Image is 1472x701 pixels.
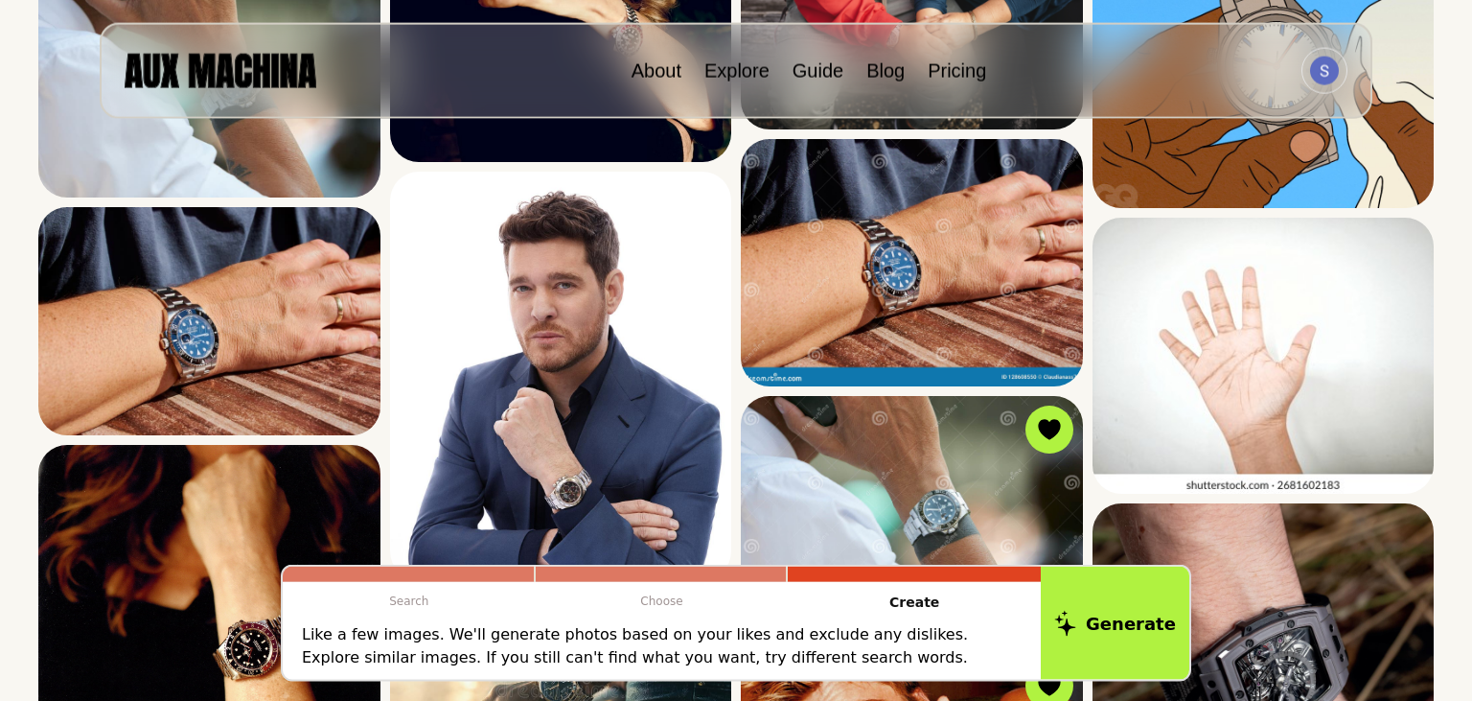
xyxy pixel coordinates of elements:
[1310,57,1339,85] img: Avatar
[788,582,1041,623] p: Create
[125,54,316,87] img: AUX MACHINA
[1092,218,1435,494] img: Search result
[704,60,770,82] a: Explore
[302,623,1022,669] p: Like a few images. We'll generate photos based on your likes and exclude any dislikes. Explore si...
[632,60,681,82] a: About
[793,60,843,82] a: Guide
[390,172,732,580] img: Search result
[866,60,905,82] a: Blog
[741,139,1083,386] img: Search result
[741,396,1083,643] img: Search result
[38,207,380,435] img: Search result
[283,582,536,620] p: Search
[928,60,986,82] a: Pricing
[1041,567,1189,680] button: Generate
[536,582,789,620] p: Choose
